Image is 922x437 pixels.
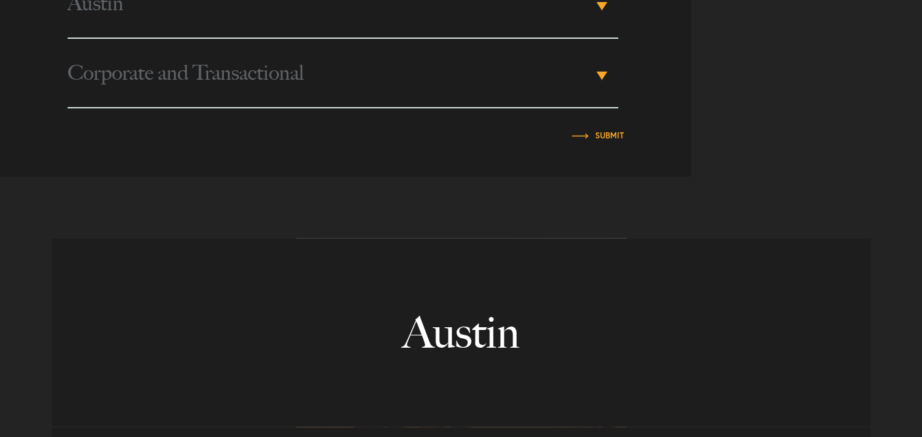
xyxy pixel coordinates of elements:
input: Submit [595,132,624,140]
b: ▾ [596,72,607,80]
span: Corporate and Transactional [68,39,592,107]
b: ▾ [596,2,607,10]
a: View on map [52,239,871,426]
